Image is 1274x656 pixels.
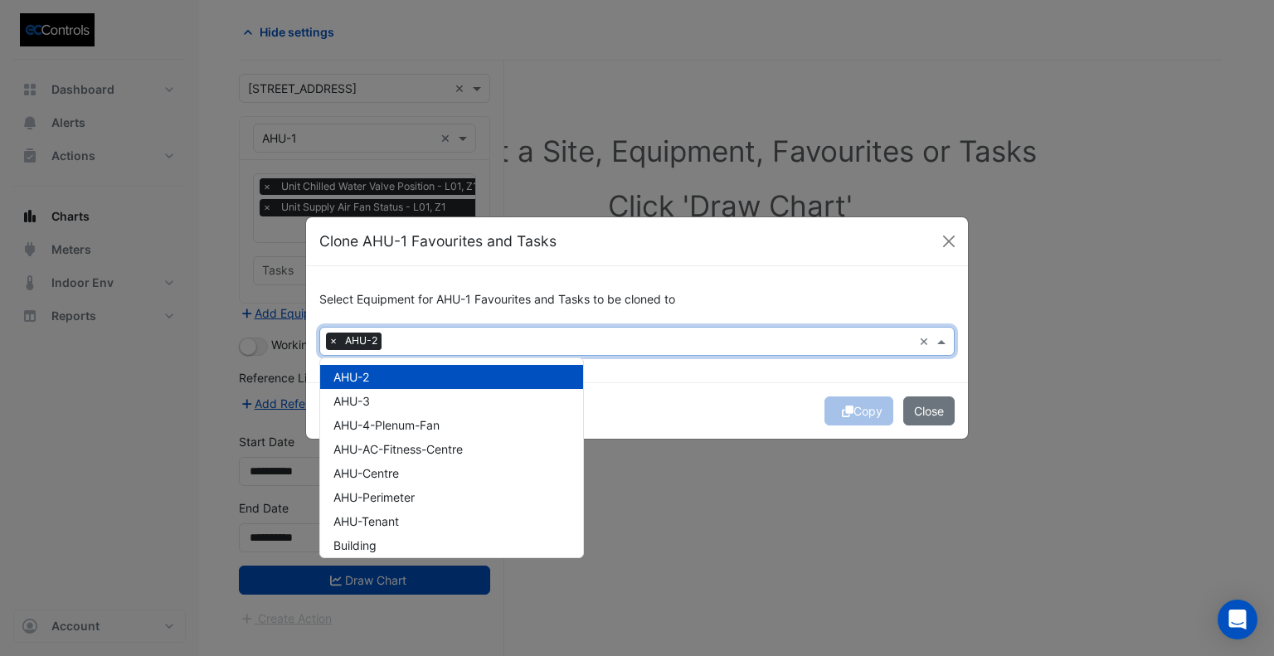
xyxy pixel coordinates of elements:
[903,396,955,425] button: Close
[919,333,933,350] span: Clear
[936,229,961,254] button: Close
[319,293,955,307] h6: Select Equipment for AHU-1 Favourites and Tasks to be cloned to
[333,370,369,384] span: AHU-2
[341,333,382,349] span: AHU-2
[333,442,463,456] span: AHU-AC-Fitness-Centre
[333,490,415,504] span: AHU-Perimeter
[333,514,399,528] span: AHU-Tenant
[333,466,399,480] span: AHU-Centre
[319,231,557,252] h5: Clone AHU-1 Favourites and Tasks
[333,418,440,432] span: AHU-4-Plenum-Fan
[1218,600,1257,639] div: Open Intercom Messenger
[333,394,370,408] span: AHU-3
[319,357,584,558] ng-dropdown-panel: Options list
[326,333,341,349] span: ×
[333,538,377,552] span: Building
